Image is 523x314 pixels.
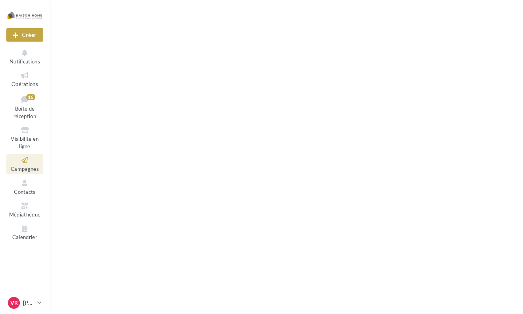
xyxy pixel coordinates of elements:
span: Contacts [14,189,36,195]
span: Opérations [12,81,38,87]
a: Calendrier [6,223,43,242]
button: Créer [6,28,43,42]
a: VR [PERSON_NAME] [6,295,43,310]
span: Médiathèque [9,211,41,218]
a: Contacts [6,177,43,197]
span: Campagnes [11,166,39,172]
a: Boîte de réception16 [6,92,43,121]
span: Calendrier [12,234,37,241]
a: Visibilité en ligne [6,124,43,151]
p: [PERSON_NAME] [23,299,34,307]
div: Nouvelle campagne [6,28,43,42]
a: Médiathèque [6,200,43,219]
button: Notifications [6,47,43,66]
span: Boîte de réception [13,105,36,119]
div: 16 [26,94,35,100]
a: Opérations [6,69,43,89]
span: Visibilité en ligne [11,136,38,149]
span: Notifications [10,58,40,65]
a: Campagnes [6,154,43,174]
span: VR [10,299,18,307]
